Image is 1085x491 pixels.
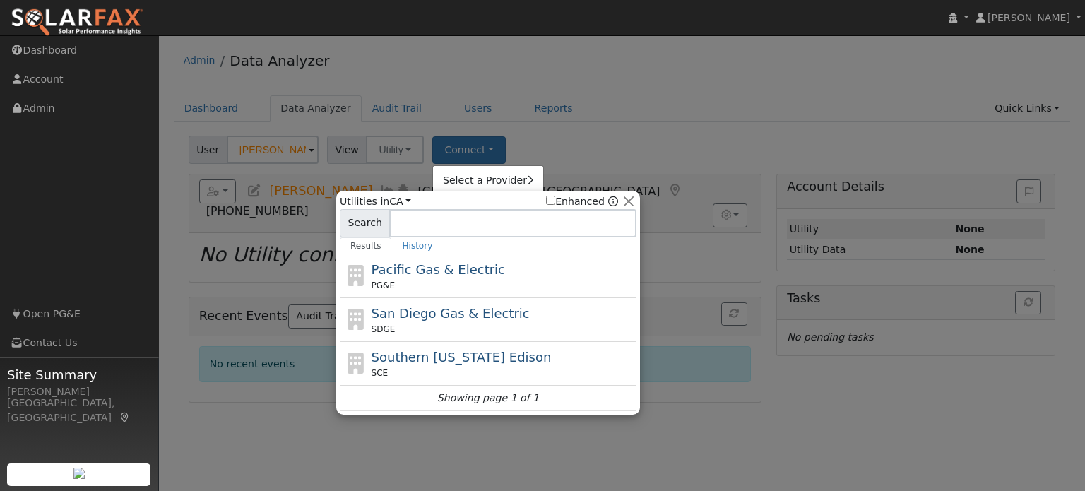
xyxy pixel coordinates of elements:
span: PG&E [372,279,395,292]
span: Utilities in [340,194,411,209]
img: SolarFax [11,8,143,37]
a: History [391,237,443,254]
span: Site Summary [7,365,151,384]
span: SDGE [372,323,396,336]
span: San Diego Gas & Electric [372,306,530,321]
i: Showing page 1 of 1 [437,391,539,406]
span: Search [340,209,390,237]
span: SCE [372,367,389,379]
span: Southern [US_STATE] Edison [372,350,552,365]
a: Map [119,412,131,423]
input: Enhanced [546,196,555,205]
label: Enhanced [546,194,605,209]
a: Enhanced Providers [608,196,618,207]
a: Select a Provider [433,171,543,191]
a: Results [340,237,392,254]
img: retrieve [73,468,85,479]
span: Show enhanced providers [546,194,618,209]
a: CA [389,196,411,207]
span: [PERSON_NAME] [988,12,1070,23]
div: [GEOGRAPHIC_DATA], [GEOGRAPHIC_DATA] [7,396,151,425]
span: Pacific Gas & Electric [372,262,505,277]
div: [PERSON_NAME] [7,384,151,399]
